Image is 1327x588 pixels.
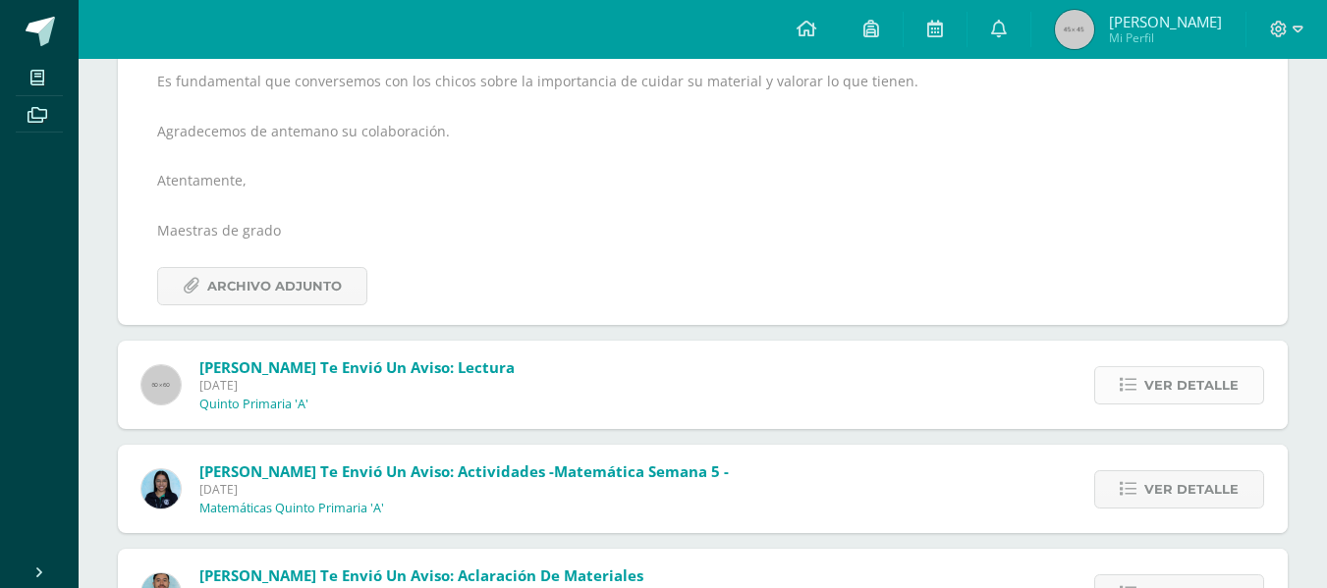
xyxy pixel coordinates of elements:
[141,469,181,508] img: 1c2e75a0a924ffa84caa3ccf4b89f7cc.png
[199,461,729,481] span: [PERSON_NAME] te envió un aviso: Actividades -Matemática semana 5 -
[199,501,384,516] p: Matemáticas Quinto Primaria 'A'
[199,397,308,412] p: Quinto Primaria 'A'
[1055,10,1094,49] img: 45x45
[1144,471,1239,508] span: Ver detalle
[157,267,367,305] a: Archivo Adjunto
[207,268,342,304] span: Archivo Adjunto
[141,365,181,404] img: 60x60
[199,565,643,585] span: [PERSON_NAME] te envió un aviso: Aclaración de materiales
[199,357,515,377] span: [PERSON_NAME] te envió un aviso: Lectura
[1144,367,1239,403] span: Ver detalle
[199,377,515,394] span: [DATE]
[1109,29,1222,46] span: Mi Perfil
[1109,12,1222,31] span: [PERSON_NAME]
[199,481,729,498] span: [DATE]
